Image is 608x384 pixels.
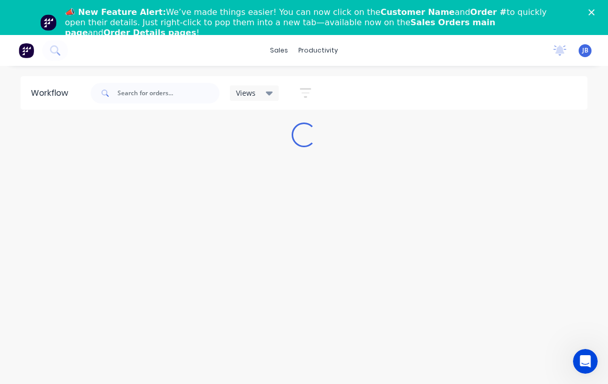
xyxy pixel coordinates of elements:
b: Order Details pages [104,28,196,38]
b: Order # [470,7,507,17]
img: Profile image for Team [40,14,57,31]
span: Views [236,88,256,98]
b: 📣 New Feature Alert: [65,7,166,17]
b: Customer Name [380,7,454,17]
div: productivity [293,43,343,58]
b: Sales Orders main page [65,18,495,38]
input: Search for orders... [117,83,219,103]
div: Workflow [31,87,73,99]
img: Factory [19,43,34,58]
div: Close [588,9,599,15]
iframe: Intercom live chat [573,349,598,374]
div: sales [265,43,293,58]
span: JB [582,46,588,55]
div: We’ve made things easier! You can now click on the and to quickly open their details. Just right-... [65,7,551,38]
